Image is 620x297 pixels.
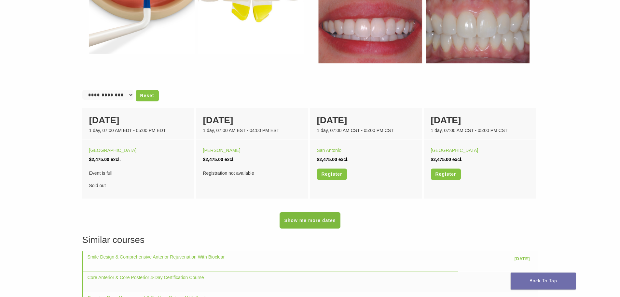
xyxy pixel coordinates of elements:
[452,157,462,162] span: excl.
[203,157,223,162] span: $2,475.00
[88,275,204,280] a: Core Anterior & Core Posterior 4-Day Certification Course
[280,212,340,229] a: Show me more dates
[89,113,187,127] div: [DATE]
[89,127,187,134] div: 1 day, 07:00 AM EDT - 05:00 PM EDT
[136,90,159,101] a: Reset
[431,169,461,180] a: Register
[203,148,241,153] a: [PERSON_NAME]
[89,169,187,190] div: Sold out
[431,148,478,153] a: [GEOGRAPHIC_DATA]
[317,148,342,153] a: San Antonio
[317,113,415,127] div: [DATE]
[431,157,451,162] span: $2,475.00
[89,148,137,153] a: [GEOGRAPHIC_DATA]
[431,113,529,127] div: [DATE]
[88,254,225,260] a: Smile Design & Comprehensive Anterior Rejuvenation With Bioclear
[225,157,235,162] span: excl.
[317,157,337,162] span: $2,475.00
[203,113,301,127] div: [DATE]
[317,127,415,134] div: 1 day, 07:00 AM CST - 05:00 PM CST
[511,273,576,290] a: Back To Top
[203,169,301,178] div: Registration not available
[82,233,538,247] h3: Similar courses
[317,169,347,180] a: Register
[89,169,187,178] span: Event is full
[111,157,121,162] span: excl.
[511,254,533,264] a: [DATE]
[89,157,109,162] span: $2,475.00
[203,127,301,134] div: 1 day, 07:00 AM EST - 04:00 PM EST
[431,127,529,134] div: 1 day, 07:00 AM CST - 05:00 PM CST
[338,157,349,162] span: excl.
